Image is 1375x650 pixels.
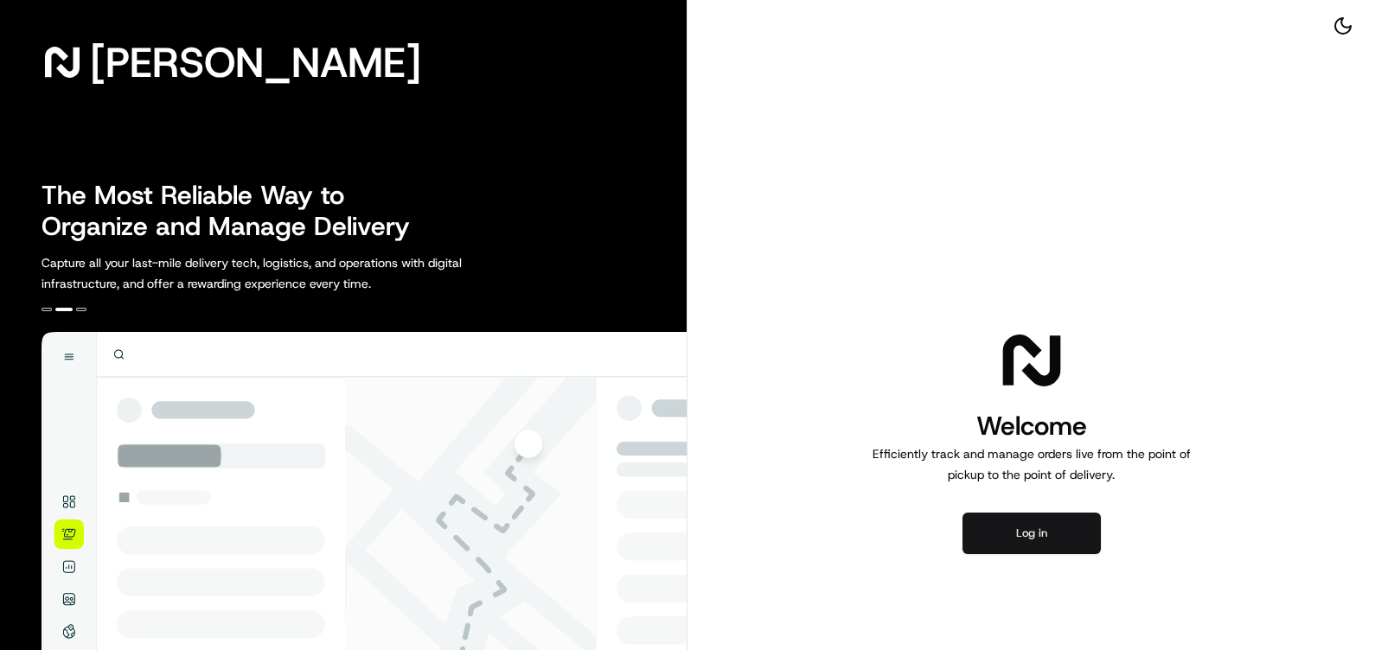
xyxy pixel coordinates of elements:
[866,409,1198,443] h1: Welcome
[90,45,421,80] span: [PERSON_NAME]
[962,513,1101,554] button: Log in
[42,252,540,294] p: Capture all your last-mile delivery tech, logistics, and operations with digital infrastructure, ...
[866,443,1198,485] p: Efficiently track and manage orders live from the point of pickup to the point of delivery.
[42,180,429,242] h2: The Most Reliable Way to Organize and Manage Delivery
